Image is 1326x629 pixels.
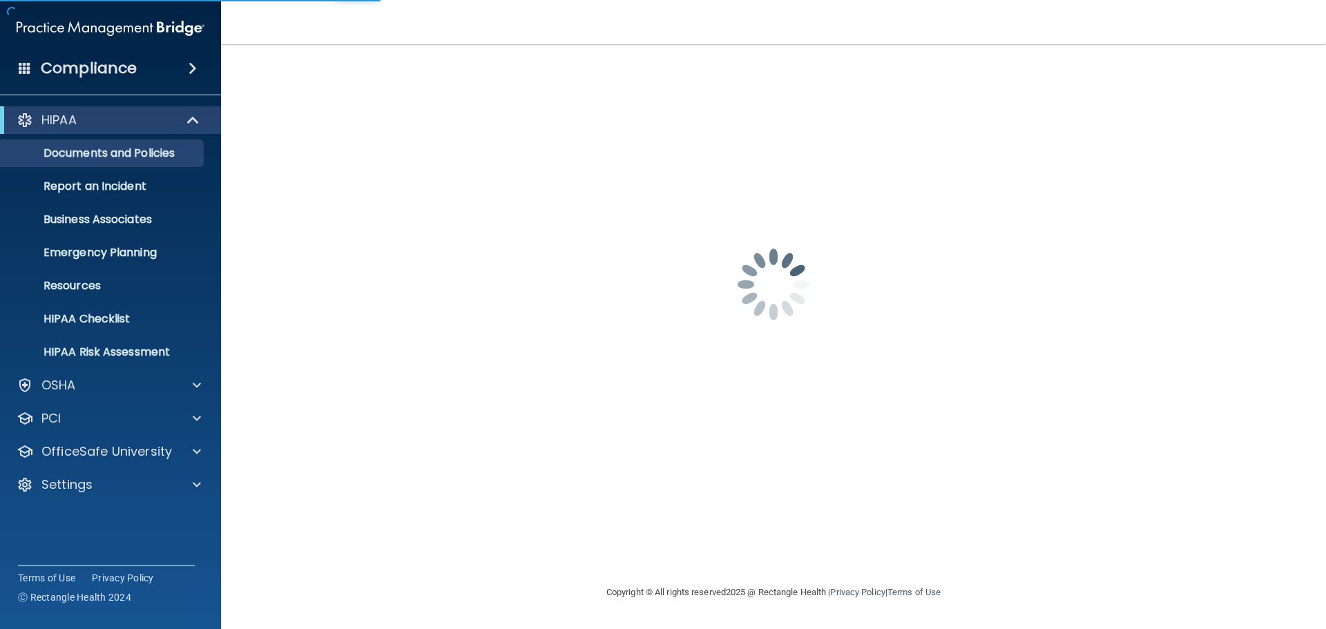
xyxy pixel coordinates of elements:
[92,571,154,585] a: Privacy Policy
[9,180,198,193] p: Report an Incident
[9,146,198,160] p: Documents and Policies
[704,215,843,354] img: spinner.e123f6fc.gif
[17,14,204,42] img: PMB logo
[41,112,77,128] p: HIPAA
[9,312,198,326] p: HIPAA Checklist
[41,410,61,427] p: PCI
[17,476,201,493] a: Settings
[9,246,198,260] p: Emergency Planning
[41,476,93,493] p: Settings
[18,590,131,604] span: Ⓒ Rectangle Health 2024
[830,587,885,597] a: Privacy Policy
[17,377,201,394] a: OSHA
[887,587,941,597] a: Terms of Use
[9,345,198,359] p: HIPAA Risk Assessment
[17,443,201,460] a: OfficeSafe University
[41,377,76,394] p: OSHA
[9,279,198,293] p: Resources
[41,59,137,78] h4: Compliance
[18,571,75,585] a: Terms of Use
[9,213,198,226] p: Business Associates
[17,112,200,128] a: HIPAA
[17,410,201,427] a: PCI
[41,443,172,460] p: OfficeSafe University
[521,570,1026,615] div: Copyright © All rights reserved 2025 @ Rectangle Health | |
